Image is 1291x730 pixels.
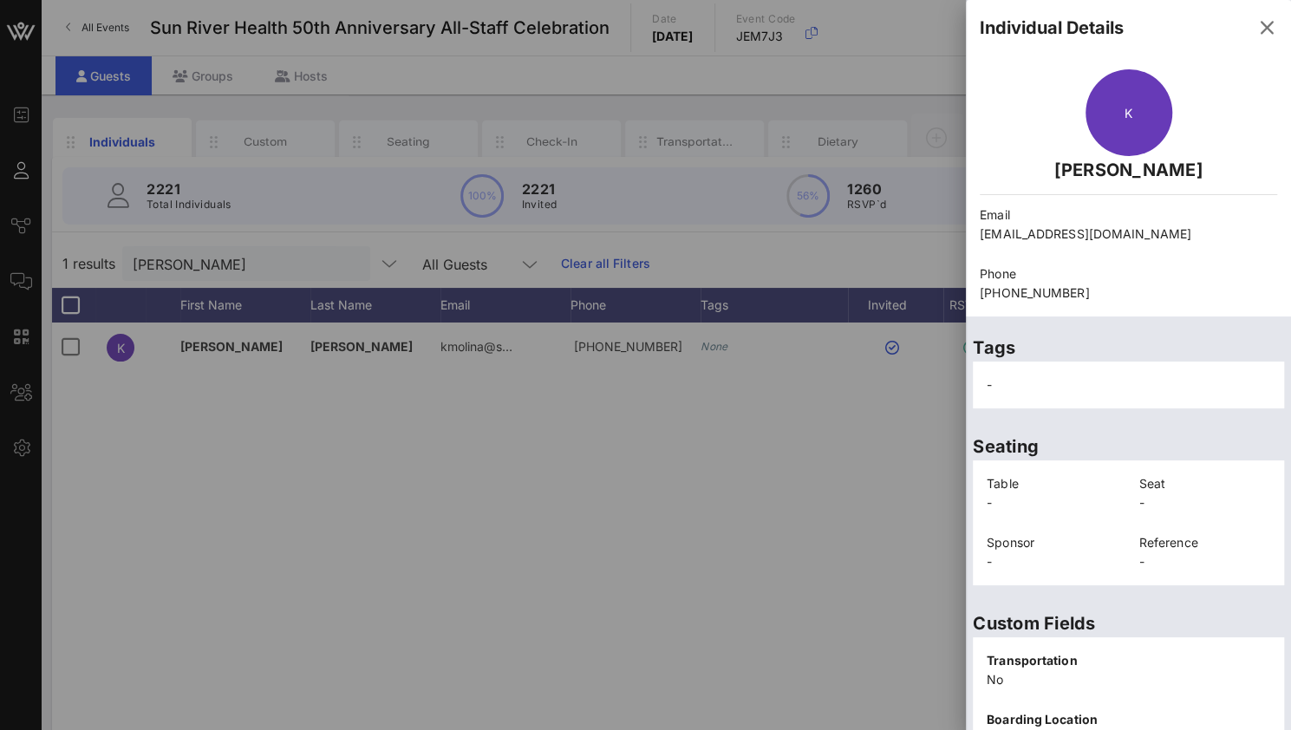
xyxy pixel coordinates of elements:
[980,225,1277,244] p: [EMAIL_ADDRESS][DOMAIN_NAME]
[987,493,1118,512] p: -
[980,284,1277,303] p: [PHONE_NUMBER]
[1139,552,1271,571] p: -
[987,670,1270,689] p: No
[973,609,1284,637] p: Custom Fields
[1125,106,1132,121] span: k
[980,205,1277,225] p: Email
[987,651,1270,670] p: Transportation
[980,264,1277,284] p: Phone
[980,156,1277,184] p: [PERSON_NAME]
[987,377,992,392] span: -
[987,474,1118,493] p: Table
[973,334,1284,362] p: Tags
[973,433,1284,460] p: Seating
[1139,533,1271,552] p: Reference
[1139,474,1271,493] p: Seat
[980,15,1124,41] div: Individual Details
[1139,493,1271,512] p: -
[987,552,1118,571] p: -
[987,533,1118,552] p: Sponsor
[987,710,1270,729] p: Boarding Location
